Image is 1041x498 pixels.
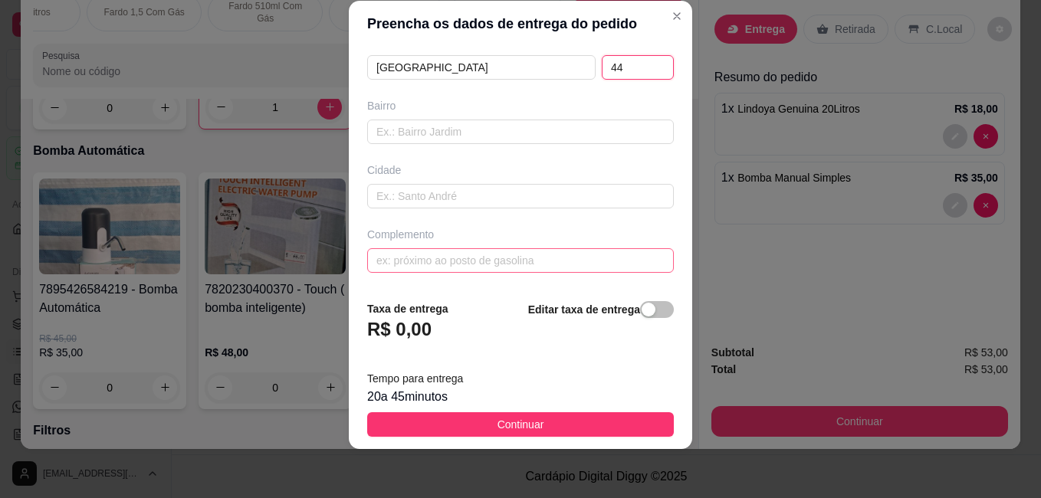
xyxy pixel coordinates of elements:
input: Ex.: Bairro Jardim [367,120,674,144]
input: Ex.: 44 [602,55,674,80]
div: Bairro [367,98,674,113]
span: Tempo para entrega [367,372,463,385]
strong: Taxa de entrega [367,303,448,315]
button: Continuar [367,412,674,437]
span: Continuar [498,416,544,433]
strong: Editar taxa de entrega [528,303,640,316]
h3: R$ 0,00 [367,317,432,342]
input: Ex.: Santo André [367,184,674,208]
input: ex: próximo ao posto de gasolina [367,248,674,273]
div: Cidade [367,162,674,178]
div: 20 a 45 minutos [367,388,674,406]
div: Complemento [367,227,674,242]
input: Ex.: Rua Oscar Freire [367,55,596,80]
header: Preencha os dados de entrega do pedido [349,1,692,47]
button: Close [665,4,689,28]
